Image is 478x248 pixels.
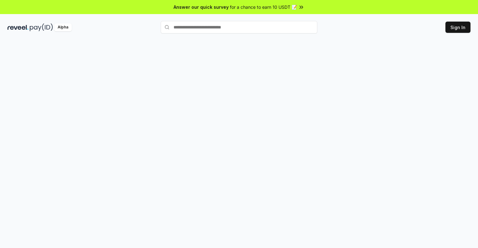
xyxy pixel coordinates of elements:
[30,23,53,31] img: pay_id
[445,22,470,33] button: Sign In
[174,4,229,10] span: Answer our quick survey
[230,4,297,10] span: for a chance to earn 10 USDT 📝
[8,23,29,31] img: reveel_dark
[54,23,72,31] div: Alpha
